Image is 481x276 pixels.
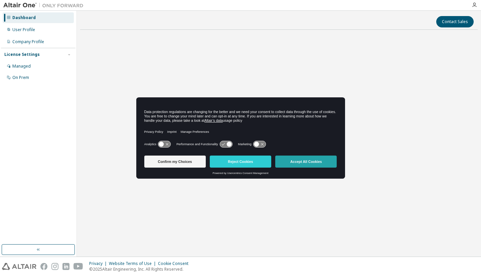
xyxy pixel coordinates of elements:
[73,263,83,270] img: youtube.svg
[3,2,87,9] img: Altair One
[158,261,192,266] div: Cookie Consent
[89,266,192,272] p: © 2025 Altair Engineering, Inc. All Rights Reserved.
[4,52,40,57] div: License Settings
[12,27,35,32] div: User Profile
[12,39,44,44] div: Company Profile
[89,261,109,266] div: Privacy
[12,64,31,69] div: Managed
[109,261,158,266] div: Website Terms of Use
[436,16,474,27] button: Contact Sales
[40,263,47,270] img: facebook.svg
[2,263,36,270] img: altair_logo.svg
[12,75,29,80] div: On Prem
[12,15,36,20] div: Dashboard
[62,263,69,270] img: linkedin.svg
[51,263,58,270] img: instagram.svg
